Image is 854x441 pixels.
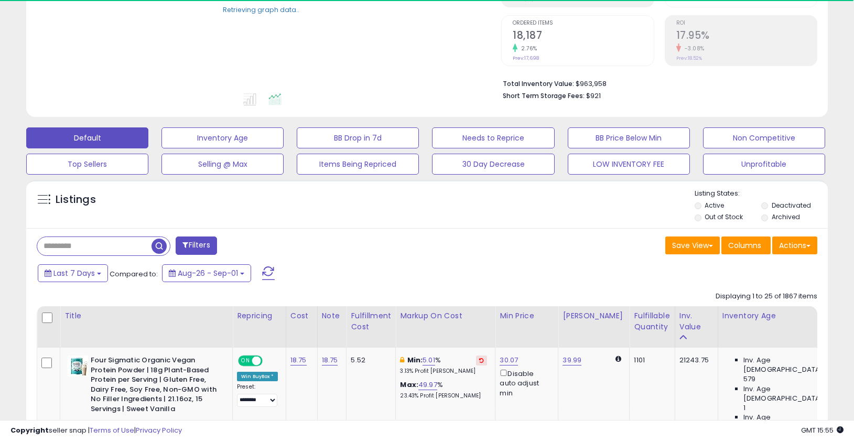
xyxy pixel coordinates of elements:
button: Unprofitable [703,154,825,175]
label: Out of Stock [705,212,743,221]
div: Repricing [237,310,282,321]
div: Fulfillment Cost [351,310,391,332]
div: Displaying 1 to 25 of 1867 items [716,292,817,302]
button: Inventory Age [161,127,284,148]
label: Deactivated [772,201,811,210]
strong: Copyright [10,425,49,435]
button: Columns [721,236,771,254]
button: Selling @ Max [161,154,284,175]
button: Items Being Repriced [297,154,419,175]
button: Non Competitive [703,127,825,148]
button: Default [26,127,148,148]
span: Compared to: [110,269,158,279]
div: Win BuyBox * [237,372,278,381]
div: Inv. value [679,310,714,332]
b: Total Inventory Value: [503,79,574,88]
button: LOW INVENTORY FEE [568,154,690,175]
small: 2.76% [517,45,537,52]
div: Retrieving graph data.. [223,5,299,14]
span: ON [239,357,252,365]
div: % [400,380,487,400]
img: 41bYH5+2v9L._SL40_.jpg [67,356,88,377]
div: Note [322,310,342,321]
span: Inv. Age [DEMOGRAPHIC_DATA]: [743,356,839,374]
b: Short Term Storage Fees: [503,91,585,100]
button: Needs to Reprice [432,127,554,148]
span: 1 [743,403,745,413]
h5: Listings [56,192,96,207]
div: Title [64,310,228,321]
div: Min Price [500,310,554,321]
div: % [400,356,487,375]
button: Filters [176,236,217,255]
button: Save View [665,236,720,254]
a: 39.99 [563,355,581,365]
small: Prev: 17,698 [513,55,539,61]
label: Archived [772,212,800,221]
span: Ordered Items [513,20,653,26]
button: Last 7 Days [38,264,108,282]
span: 579 [743,374,755,384]
b: Max: [400,380,418,390]
a: Terms of Use [90,425,134,435]
div: [PERSON_NAME] [563,310,625,321]
button: Aug-26 - Sep-01 [162,264,251,282]
small: -3.08% [681,45,705,52]
a: Privacy Policy [136,425,182,435]
span: OFF [261,357,278,365]
label: Active [705,201,724,210]
button: BB Price Below Min [568,127,690,148]
button: BB Drop in 7d [297,127,419,148]
h2: 17.95% [676,29,817,44]
small: Prev: 18.52% [676,55,702,61]
b: Four Sigmatic Organic Vegan Protein Powder | 18g Plant-Based Protein per Serving | Gluten Free, D... [91,356,218,416]
b: Min: [407,355,423,365]
div: Inventory Age [722,310,843,321]
p: Listing States: [695,189,828,199]
div: 21243.75 [679,356,710,365]
a: 49.97 [418,380,437,390]
button: 30 Day Decrease [432,154,554,175]
div: Fulfillable Quantity [634,310,670,332]
div: seller snap | | [10,426,182,436]
a: 18.75 [290,355,307,365]
div: Cost [290,310,313,321]
p: 23.43% Profit [PERSON_NAME] [400,392,487,400]
div: Disable auto adjust min [500,368,550,398]
h2: 18,187 [513,29,653,44]
a: 30.07 [500,355,518,365]
span: ROI [676,20,817,26]
li: $963,958 [503,77,809,89]
a: 5.01 [423,355,435,365]
div: Preset: [237,383,278,407]
p: 3.13% Profit [PERSON_NAME] [400,368,487,375]
div: Markup on Cost [400,310,491,321]
span: Aug-26 - Sep-01 [178,268,238,278]
a: 18.75 [322,355,338,365]
span: Last 7 Days [53,268,95,278]
div: 5.52 [351,356,387,365]
span: 2025-09-9 15:55 GMT [801,425,844,435]
span: Columns [728,240,761,251]
button: Top Sellers [26,154,148,175]
button: Actions [772,236,817,254]
span: Inv. Age [DEMOGRAPHIC_DATA]: [743,384,839,403]
span: $921 [586,91,601,101]
th: The percentage added to the cost of goods (COGS) that forms the calculator for Min & Max prices. [396,306,495,348]
div: 1101 [634,356,666,365]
